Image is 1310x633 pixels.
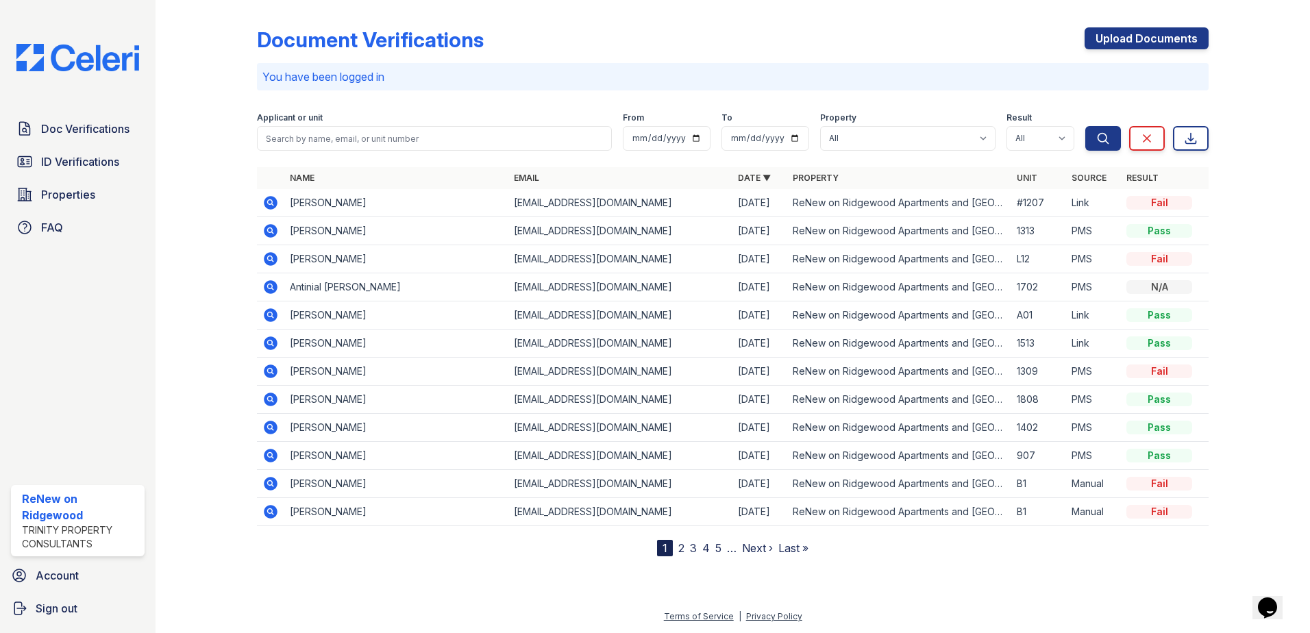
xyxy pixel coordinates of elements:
td: Link [1066,189,1121,217]
td: [EMAIL_ADDRESS][DOMAIN_NAME] [508,498,732,526]
td: [DATE] [732,442,787,470]
a: Date ▼ [738,173,771,183]
a: Upload Documents [1085,27,1209,49]
td: [PERSON_NAME] [284,386,508,414]
a: Source [1072,173,1107,183]
div: Fail [1126,477,1192,491]
td: 1313 [1011,217,1066,245]
span: … [727,540,737,556]
span: FAQ [41,219,63,236]
a: Account [5,562,150,589]
a: Property [793,173,839,183]
td: PMS [1066,273,1121,301]
a: ID Verifications [11,148,145,175]
div: Pass [1126,449,1192,462]
td: Manual [1066,498,1121,526]
td: B1 [1011,498,1066,526]
div: Fail [1126,505,1192,519]
td: Manual [1066,470,1121,498]
td: [DATE] [732,189,787,217]
div: Fail [1126,364,1192,378]
a: Sign out [5,595,150,622]
span: Account [36,567,79,584]
td: [EMAIL_ADDRESS][DOMAIN_NAME] [508,189,732,217]
td: [PERSON_NAME] [284,189,508,217]
td: Link [1066,330,1121,358]
td: ReNew on Ridgewood Apartments and [GEOGRAPHIC_DATA] [787,273,1011,301]
label: To [721,112,732,123]
div: Document Verifications [257,27,484,52]
td: PMS [1066,442,1121,470]
div: Pass [1126,336,1192,350]
td: [EMAIL_ADDRESS][DOMAIN_NAME] [508,470,732,498]
div: | [739,611,741,621]
td: [PERSON_NAME] [284,330,508,358]
td: [EMAIL_ADDRESS][DOMAIN_NAME] [508,330,732,358]
td: Antinial [PERSON_NAME] [284,273,508,301]
td: Link [1066,301,1121,330]
label: From [623,112,644,123]
iframe: chat widget [1252,578,1296,619]
td: 1402 [1011,414,1066,442]
td: [DATE] [732,217,787,245]
a: Result [1126,173,1159,183]
div: Trinity Property Consultants [22,523,139,551]
a: Unit [1017,173,1037,183]
td: 1309 [1011,358,1066,386]
td: [DATE] [732,358,787,386]
div: Fail [1126,196,1192,210]
a: Properties [11,181,145,208]
td: ReNew on Ridgewood Apartments and [GEOGRAPHIC_DATA] [787,301,1011,330]
span: Properties [41,186,95,203]
td: #1207 [1011,189,1066,217]
td: [EMAIL_ADDRESS][DOMAIN_NAME] [508,442,732,470]
td: [PERSON_NAME] [284,498,508,526]
td: ReNew on Ridgewood Apartments and [GEOGRAPHIC_DATA] [787,330,1011,358]
input: Search by name, email, or unit number [257,126,612,151]
div: N/A [1126,280,1192,294]
td: A01 [1011,301,1066,330]
td: ReNew on Ridgewood Apartments and [GEOGRAPHIC_DATA] [787,245,1011,273]
img: CE_Logo_Blue-a8612792a0a2168367f1c8372b55b34899dd931a85d93a1a3d3e32e68fde9ad4.png [5,44,150,71]
td: PMS [1066,245,1121,273]
label: Applicant or unit [257,112,323,123]
td: [EMAIL_ADDRESS][DOMAIN_NAME] [508,301,732,330]
td: [EMAIL_ADDRESS][DOMAIN_NAME] [508,217,732,245]
td: [DATE] [732,245,787,273]
td: B1 [1011,470,1066,498]
td: [PERSON_NAME] [284,217,508,245]
div: Pass [1126,224,1192,238]
td: [DATE] [732,470,787,498]
div: 1 [657,540,673,556]
div: Pass [1126,308,1192,322]
td: 907 [1011,442,1066,470]
p: You have been logged in [262,69,1203,85]
td: [EMAIL_ADDRESS][DOMAIN_NAME] [508,273,732,301]
td: 1808 [1011,386,1066,414]
a: 5 [715,541,721,555]
td: ReNew on Ridgewood Apartments and [GEOGRAPHIC_DATA] [787,442,1011,470]
td: PMS [1066,414,1121,442]
td: [DATE] [732,330,787,358]
div: ReNew on Ridgewood [22,491,139,523]
td: [PERSON_NAME] [284,414,508,442]
a: Doc Verifications [11,115,145,142]
td: [DATE] [732,498,787,526]
td: [DATE] [732,301,787,330]
td: [PERSON_NAME] [284,301,508,330]
td: [PERSON_NAME] [284,470,508,498]
a: Terms of Service [664,611,734,621]
a: Last » [778,541,808,555]
td: [DATE] [732,414,787,442]
td: ReNew on Ridgewood Apartments and [GEOGRAPHIC_DATA] [787,470,1011,498]
td: [EMAIL_ADDRESS][DOMAIN_NAME] [508,245,732,273]
td: [EMAIL_ADDRESS][DOMAIN_NAME] [508,386,732,414]
td: 1702 [1011,273,1066,301]
td: [EMAIL_ADDRESS][DOMAIN_NAME] [508,414,732,442]
a: Email [514,173,539,183]
span: Sign out [36,600,77,617]
a: Name [290,173,314,183]
a: 2 [678,541,684,555]
td: ReNew on Ridgewood Apartments and [GEOGRAPHIC_DATA] [787,217,1011,245]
